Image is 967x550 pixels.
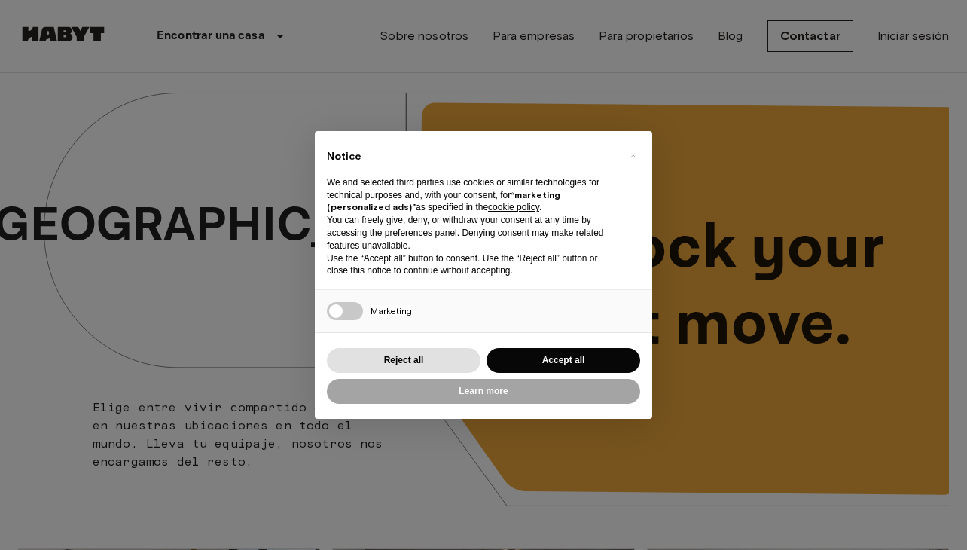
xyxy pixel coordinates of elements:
span: × [630,146,636,164]
h2: Notice [327,149,616,164]
p: Use the “Accept all” button to consent. Use the “Reject all” button or close this notice to conti... [327,252,616,278]
a: cookie policy [488,202,539,212]
p: You can freely give, deny, or withdraw your consent at any time by accessing the preferences pane... [327,214,616,252]
strong: “marketing (personalized ads)” [327,189,560,213]
button: Reject all [327,348,480,373]
button: Learn more [327,379,640,404]
p: We and selected third parties use cookies or similar technologies for technical purposes and, wit... [327,176,616,214]
button: Accept all [487,348,640,373]
button: Close this notice [621,143,645,167]
span: Marketing [371,305,412,316]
